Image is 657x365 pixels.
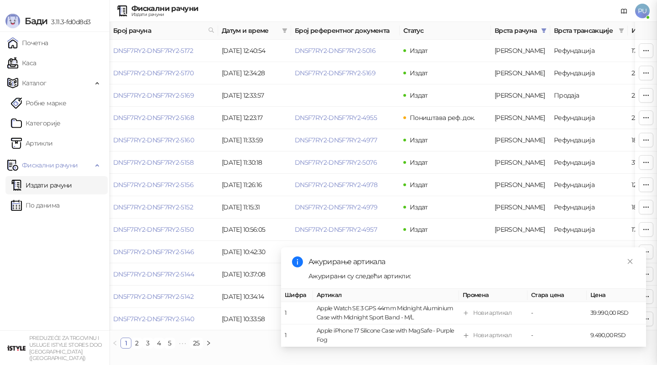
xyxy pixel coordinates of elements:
td: 1 [281,302,313,325]
span: close [627,258,633,265]
td: 39.990,00 RSD [587,302,646,325]
th: Артикал [313,289,459,302]
td: 9.490,00 RSD [587,325,646,347]
th: Промена [459,289,527,302]
div: Нови артикал [473,331,511,340]
td: Apple Watch SE 3 GPS 44mm Midnight Aluminium Case with Midnight Sport Band - M/L [313,302,459,325]
div: Ажурирани су следећи артикли: [308,271,635,281]
a: Close [625,256,635,266]
td: - [527,302,587,325]
th: Цена [587,289,646,302]
th: Стара цена [527,289,587,302]
div: Нови артикал [473,309,511,318]
td: Apple iPhone 17 Silicone Case with MagSafe - Purple Fog [313,325,459,347]
span: info-circle [292,256,303,267]
td: 1 [281,325,313,347]
div: Ажурирање артикала [308,256,635,267]
th: Шифра [281,289,313,302]
td: - [527,325,587,347]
